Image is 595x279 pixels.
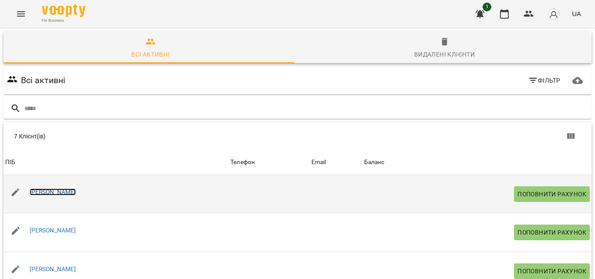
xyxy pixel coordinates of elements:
[483,3,491,11] span: 1
[514,186,590,202] button: Поповнити рахунок
[14,132,303,141] div: 7 Клієнт(ів)
[30,188,76,195] a: [PERSON_NAME]
[414,49,475,60] div: Видалені клієнти
[514,263,590,279] button: Поповнити рахунок
[10,3,31,24] button: Menu
[42,18,85,24] span: For Business
[131,49,169,60] div: Всі активні
[528,75,561,86] span: Фільтр
[517,266,586,276] span: Поповнити рахунок
[572,9,581,18] span: UA
[42,4,85,17] img: Voopty Logo
[230,157,255,168] div: Телефон
[311,157,326,168] div: Sort
[311,157,326,168] div: Email
[311,157,361,168] span: Email
[364,157,385,168] div: Баланс
[5,157,227,168] span: ПІБ
[3,122,592,150] div: Table Toolbar
[517,189,586,199] span: Поповнити рахунок
[568,6,585,22] button: UA
[524,73,564,88] button: Фільтр
[517,227,586,238] span: Поповнити рахунок
[560,126,581,147] button: Вигляд колонок
[5,157,15,168] div: Sort
[230,157,255,168] div: Sort
[5,157,15,168] div: ПІБ
[364,157,590,168] span: Баланс
[364,157,385,168] div: Sort
[230,157,308,168] span: Телефон
[21,74,66,87] h6: Всі активні
[30,266,76,272] a: [PERSON_NAME]
[30,227,76,234] a: [PERSON_NAME]
[548,8,560,20] img: avatar_s.png
[514,225,590,240] button: Поповнити рахунок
